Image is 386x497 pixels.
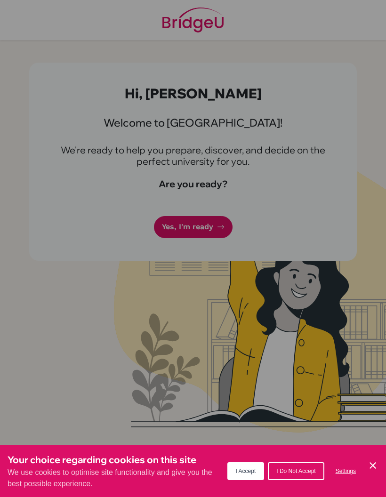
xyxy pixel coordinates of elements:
button: I Accept [227,462,265,480]
h3: Your choice regarding cookies on this site [8,453,227,467]
button: Settings [328,463,363,479]
button: Save and close [367,460,378,471]
p: We use cookies to optimise site functionality and give you the best possible experience. [8,467,227,489]
span: I Accept [236,468,256,474]
span: Settings [336,468,356,474]
button: I Do Not Accept [268,462,324,480]
span: I Do Not Accept [276,468,315,474]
